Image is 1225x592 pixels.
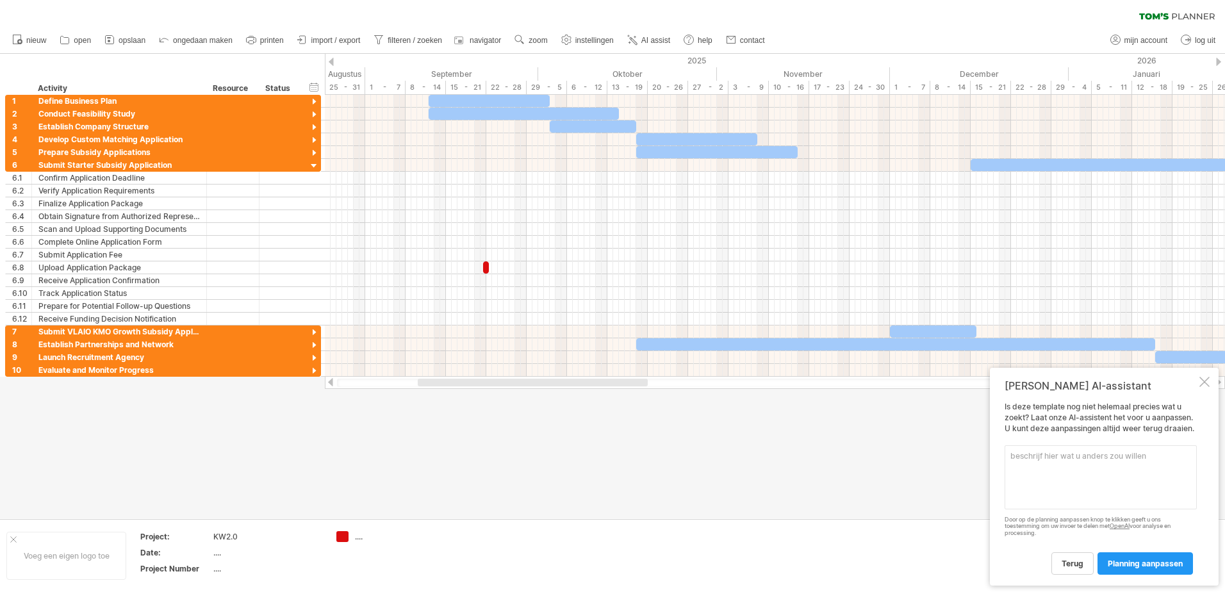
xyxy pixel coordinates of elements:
[470,36,501,45] span: navigator
[38,223,200,235] div: Scan and Upload Supporting Documents
[101,32,149,49] a: opslaan
[213,547,321,558] div: ....
[38,210,200,222] div: Obtain Signature from Authorized Representative
[648,81,688,94] div: 20 - 26
[1005,379,1197,392] div: [PERSON_NAME] AI-assistant
[1092,81,1132,94] div: 5 - 11
[388,36,442,45] span: filteren / zoeken
[38,159,200,171] div: Submit Starter Subsidy Application
[850,81,890,94] div: 24 - 30
[38,274,200,286] div: Receive Application Confirmation
[38,120,200,133] div: Establish Company Structure
[119,36,145,45] span: opslaan
[260,36,284,45] span: printen
[294,32,365,49] a: import / export
[607,81,648,94] div: 13 - 19
[529,36,547,45] span: zoom
[12,325,31,338] div: 7
[38,287,200,299] div: Track Application Status
[74,36,91,45] span: open
[1051,81,1092,94] div: 29 - 4
[12,95,31,107] div: 1
[769,81,809,94] div: 10 - 16
[12,351,31,363] div: 9
[12,338,31,350] div: 8
[698,36,712,45] span: help
[567,81,607,94] div: 6 - 12
[12,197,31,210] div: 6.3
[740,36,765,45] span: contact
[527,81,567,94] div: 29 - 5
[1005,402,1197,574] div: Is deze template nog niet helemaal precies wat u zoekt? Laat onze AI-assistent het voor u aanpass...
[365,67,538,81] div: September 2025
[12,274,31,286] div: 6.9
[1098,552,1193,575] a: planning aanpassen
[56,32,95,49] a: open
[688,81,728,94] div: 27 - 2
[213,82,252,95] div: Resource
[575,36,614,45] span: instellingen
[38,313,200,325] div: Receive Funding Decision Notification
[1005,516,1197,537] div: Door op de planning aanpassen knop te klikken geeft u ons toestemming om uw invoer te delen met v...
[140,547,211,558] div: Date:
[213,563,321,574] div: ....
[1124,36,1167,45] span: mijn account
[624,32,674,49] a: AI assist
[12,146,31,158] div: 5
[38,172,200,184] div: Confirm Application Deadline
[12,261,31,274] div: 6.8
[38,108,200,120] div: Conduct Feasibility Study
[558,32,618,49] a: instellingen
[930,81,971,94] div: 8 - 14
[1062,559,1083,568] span: terug
[38,95,200,107] div: Define Business Plan
[641,36,670,45] span: AI assist
[486,81,527,94] div: 22 - 28
[12,172,31,184] div: 6.1
[38,300,200,312] div: Prepare for Potential Follow-up Questions
[1178,32,1219,49] a: log uit
[1195,36,1215,45] span: log uit
[1132,81,1172,94] div: 12 - 18
[890,67,1069,81] div: December 2025
[140,563,211,574] div: Project Number
[12,223,31,235] div: 6.5
[538,67,717,81] div: Oktober 2025
[809,81,850,94] div: 17 - 23
[452,32,505,49] a: navigator
[1172,81,1213,94] div: 19 - 25
[156,32,236,49] a: ongedaan maken
[355,531,425,542] div: ....
[1051,552,1094,575] a: terug
[325,81,365,94] div: 25 - 31
[38,197,200,210] div: Finalize Application Package
[12,120,31,133] div: 3
[406,81,446,94] div: 8 - 14
[38,364,200,376] div: Evaluate and Monitor Progress
[12,300,31,312] div: 6.11
[890,81,930,94] div: 1 - 7
[1108,559,1183,568] span: planning aanpassen
[38,261,200,274] div: Upload Application Package
[12,236,31,248] div: 6.6
[38,146,200,158] div: Prepare Subsidy Applications
[12,364,31,376] div: 10
[173,36,233,45] span: ongedaan maken
[9,32,50,49] a: nieuw
[243,32,288,49] a: printen
[38,133,200,145] div: Develop Custom Matching Application
[971,81,1011,94] div: 15 - 21
[213,531,321,542] div: KW2.0
[12,249,31,261] div: 6.7
[1107,32,1171,49] a: mijn account
[723,32,769,49] a: contact
[12,159,31,171] div: 6
[38,249,200,261] div: Submit Application Fee
[446,81,486,94] div: 15 - 21
[365,81,406,94] div: 1 - 7
[6,532,126,580] div: Voeg een eigen logo toe
[38,325,200,338] div: Submit VLAIO KMO Growth Subsidy Application
[12,108,31,120] div: 2
[38,351,200,363] div: Launch Recruitment Agency
[12,287,31,299] div: 6.10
